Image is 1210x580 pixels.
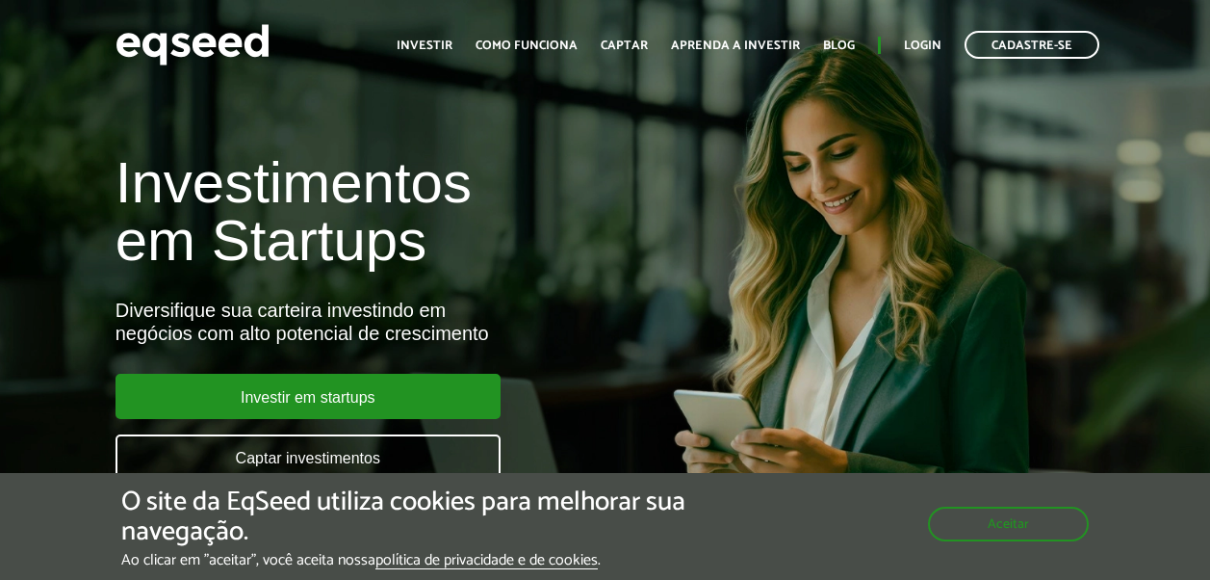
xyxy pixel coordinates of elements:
p: Ao clicar em "aceitar", você aceita nossa . [121,551,702,569]
div: Diversifique sua carteira investindo em negócios com alto potencial de crescimento [116,299,692,345]
a: Captar [601,40,648,52]
h5: O site da EqSeed utiliza cookies para melhorar sua navegação. [121,488,702,547]
a: Login [904,40,941,52]
a: Investir em startups [116,374,501,419]
a: Blog [823,40,855,52]
a: política de privacidade e de cookies [375,553,598,569]
img: EqSeed [116,19,270,70]
a: Cadastre-se [965,31,1099,59]
a: Como funciona [476,40,578,52]
h1: Investimentos em Startups [116,154,692,270]
a: Captar investimentos [116,435,501,480]
a: Investir [397,40,452,52]
a: Aprenda a investir [671,40,800,52]
button: Aceitar [928,507,1089,541]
